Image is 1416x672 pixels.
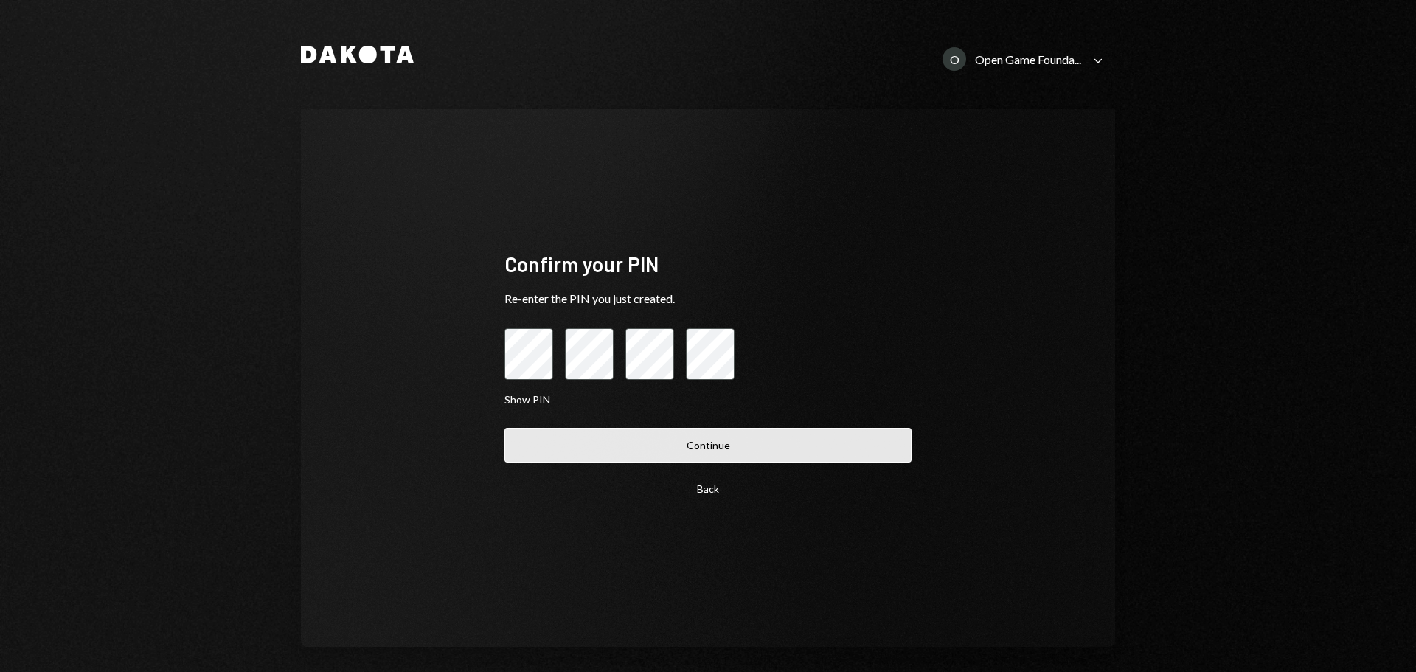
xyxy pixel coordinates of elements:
input: pin code 1 of 4 [504,328,553,380]
input: pin code 4 of 4 [686,328,735,380]
div: Open Game Founda... [975,52,1081,66]
input: pin code 2 of 4 [565,328,614,380]
button: Show PIN [504,393,550,407]
div: Re-enter the PIN you just created. [504,290,912,308]
div: Confirm your PIN [504,250,912,279]
div: O [943,47,966,71]
button: Back [504,471,912,506]
input: pin code 3 of 4 [625,328,674,380]
button: Continue [504,428,912,463]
